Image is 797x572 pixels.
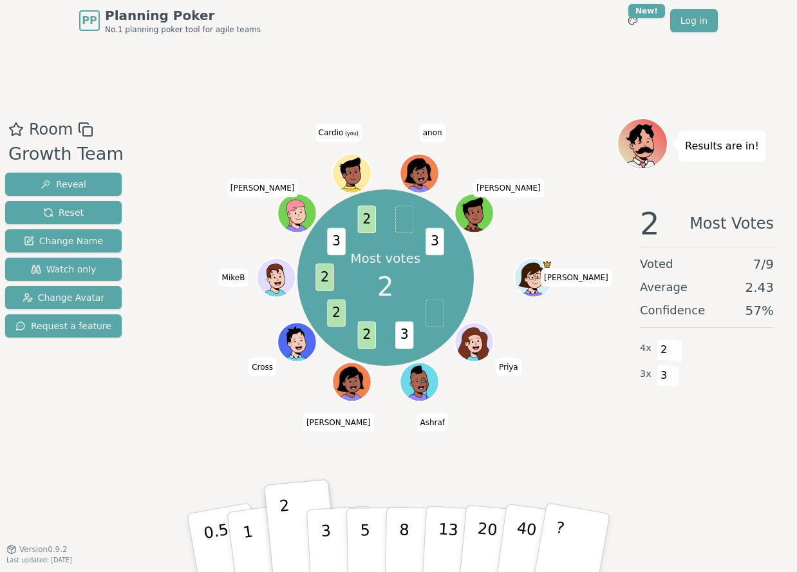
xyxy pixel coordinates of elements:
span: 2 [657,339,671,361]
span: 57 % [745,301,774,319]
span: Reveal [41,178,86,191]
span: 7 / 9 [753,255,774,273]
p: 2 [279,497,295,567]
span: Click to change your name [303,414,374,432]
button: Add as favourite [8,118,24,141]
span: Voted [640,255,673,273]
span: Click to change your name [496,358,521,376]
span: 3 [395,322,413,350]
span: 2 [315,264,333,292]
span: Click to change your name [315,124,362,142]
span: Ansley is the host [542,260,552,269]
button: Change Name [5,229,122,253]
span: Last updated: [DATE] [6,557,72,564]
span: Click to change your name [417,414,448,432]
span: 2 [357,322,375,350]
span: Average [640,278,688,296]
a: PPPlanning PokerNo.1 planning poker tool for agile teams [79,6,261,35]
span: 3 x [640,367,652,381]
div: Growth Team [8,141,124,167]
a: Log in [670,9,718,32]
span: Request a feature [15,319,111,332]
span: Click to change your name [219,269,248,287]
button: Watch only [5,258,122,281]
button: Reveal [5,173,122,196]
span: Change Name [24,234,103,247]
span: Most Votes [689,208,774,239]
span: Click to change your name [473,179,544,197]
div: New! [628,4,665,18]
span: 3 [657,365,671,386]
span: 4 x [640,341,652,356]
button: Click to change your avatar [333,155,370,192]
span: (you) [343,131,359,137]
button: Reset [5,201,122,224]
button: Request a feature [5,314,122,338]
span: 3 [327,228,345,256]
p: Most votes [350,249,420,267]
span: Room [29,118,73,141]
button: Change Avatar [5,286,122,309]
span: Change Avatar [23,291,105,304]
button: New! [621,9,644,32]
span: Click to change your name [420,124,445,142]
span: Version 0.9.2 [19,544,68,555]
span: 2 [640,208,660,239]
button: Version0.9.2 [6,544,68,555]
span: Watch only [31,263,97,276]
span: Click to change your name [227,179,298,197]
span: Planning Poker [105,6,261,24]
span: 2 [327,300,345,327]
span: Reset [43,206,84,219]
span: 2.43 [745,278,774,296]
span: Click to change your name [248,358,276,376]
span: Confidence [640,301,705,319]
span: 2 [357,206,375,234]
span: 2 [377,267,393,306]
span: PP [82,13,97,28]
p: Results are in! [685,137,759,155]
span: No.1 planning poker tool for agile teams [105,24,261,35]
span: 3 [426,228,444,256]
span: Click to change your name [541,269,612,287]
